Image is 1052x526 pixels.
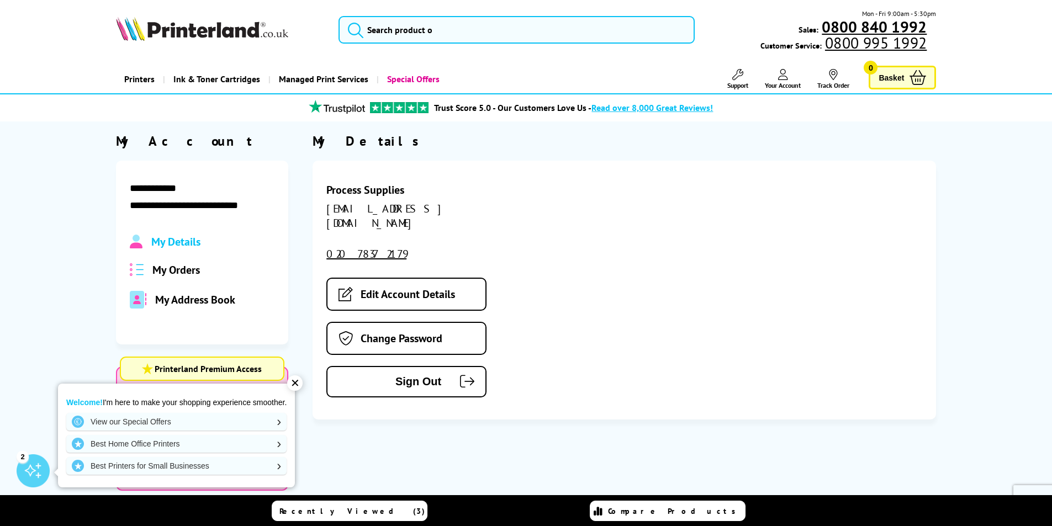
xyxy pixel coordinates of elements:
a: Basket 0 [869,66,936,89]
img: all-order.svg [130,263,144,276]
img: Profile.svg [130,235,142,249]
a: View our Special Offers [66,413,287,431]
div: My Account [116,132,288,150]
span: Printerland Premium Access [155,363,262,374]
span: Basket [879,70,904,85]
a: Support [727,69,748,89]
div: Process Supplies [326,183,523,197]
a: Printerland Logo [116,17,325,43]
a: Printers [116,65,163,93]
a: Recently Viewed (3) [272,501,427,521]
strong: Welcome! [66,398,103,407]
a: Track Order [817,69,849,89]
div: [EMAIL_ADDRESS][DOMAIN_NAME] [326,201,523,230]
img: address-book-duotone-solid.svg [130,291,146,309]
span: Sign Out [344,375,441,388]
span: My Address Book [155,293,235,307]
img: trustpilot rating [304,100,370,114]
span: Recently Viewed (3) [279,506,425,516]
span: 0 [864,61,877,75]
a: Your Account [765,69,801,89]
a: 0800 995 1992 [823,33,936,53]
a: 0800 840 1992 [818,22,936,33]
a: Trust Score 5.0 - Our Customers Love Us -Read over 8,000 Great Reviews! [434,102,713,113]
input: Search product o [339,16,695,44]
a: 0800 840 1992 [820,17,936,37]
a: Best Printers for Small Businesses [66,457,287,475]
img: Printerland Logo [116,17,288,41]
span: Ink & Toner Cartridges [173,65,260,93]
span: Mon - Fri 9:00am - 5:30pm [862,8,936,19]
a: Compare Products [590,501,746,521]
div: My Details [313,132,936,150]
a: Change Password [326,322,487,355]
a: Special Offers [377,65,448,93]
a: 020 7837 2179 [326,247,416,261]
div: ✕ [287,375,303,391]
button: Sign Out [326,366,487,397]
p: I'm here to make your shopping experience smoother. [66,397,287,407]
a: Ink & Toner Cartridges [163,65,268,93]
span: My Orders [152,263,200,277]
span: Customer Service: [760,38,936,51]
div: 2 [17,450,29,463]
span: Support [727,81,748,89]
span: Your Account [765,81,801,89]
a: Edit Account Details [326,278,487,311]
span: Read over 8,000 Great Reviews! [591,102,713,113]
a: Managed Print Services [268,65,377,93]
span: Sales: [799,24,818,35]
span: Compare Products [608,506,742,516]
span: My Details [151,235,200,249]
a: Best Home Office Printers [66,435,287,453]
img: trustpilot rating [370,102,429,113]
